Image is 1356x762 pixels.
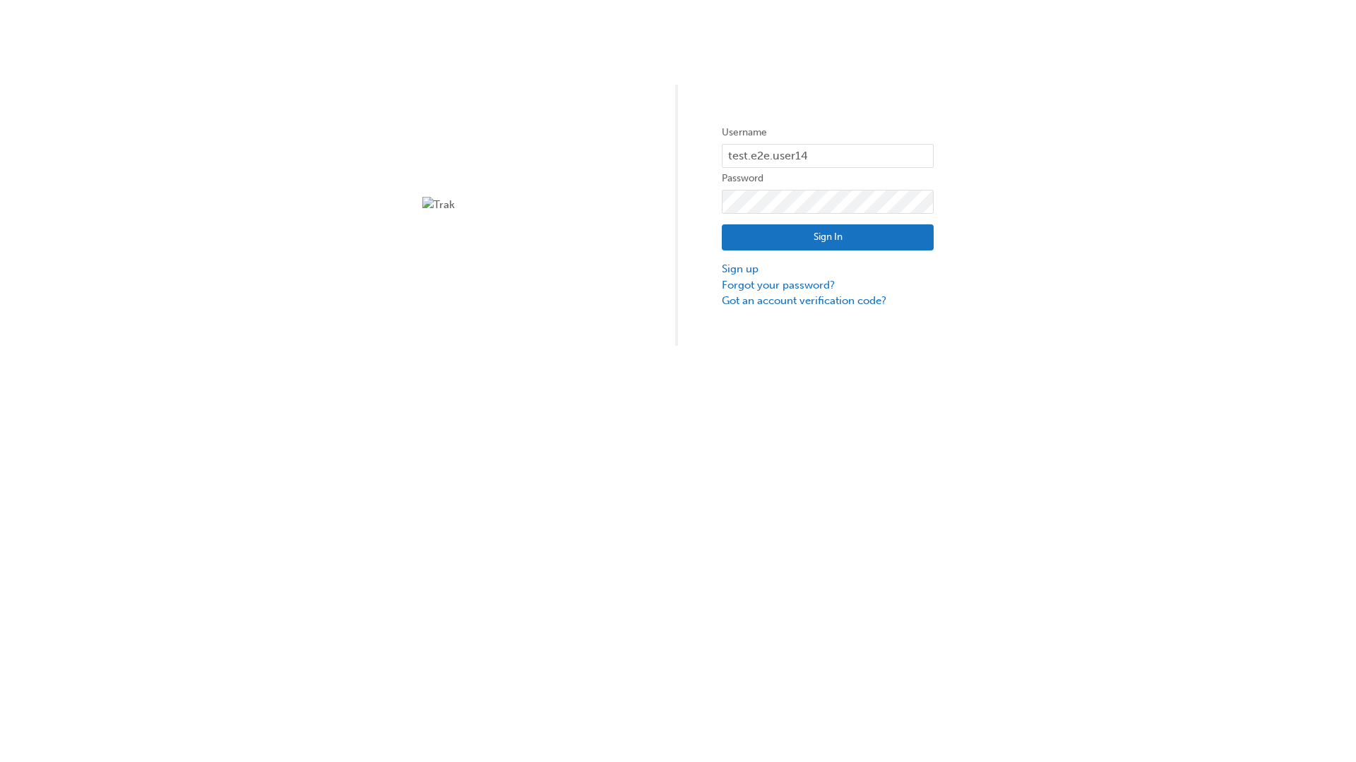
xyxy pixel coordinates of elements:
[722,277,934,294] a: Forgot your password?
[722,170,934,187] label: Password
[422,197,634,213] img: Trak
[722,124,934,141] label: Username
[722,224,934,251] button: Sign In
[722,261,934,277] a: Sign up
[722,144,934,168] input: Username
[722,293,934,309] a: Got an account verification code?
